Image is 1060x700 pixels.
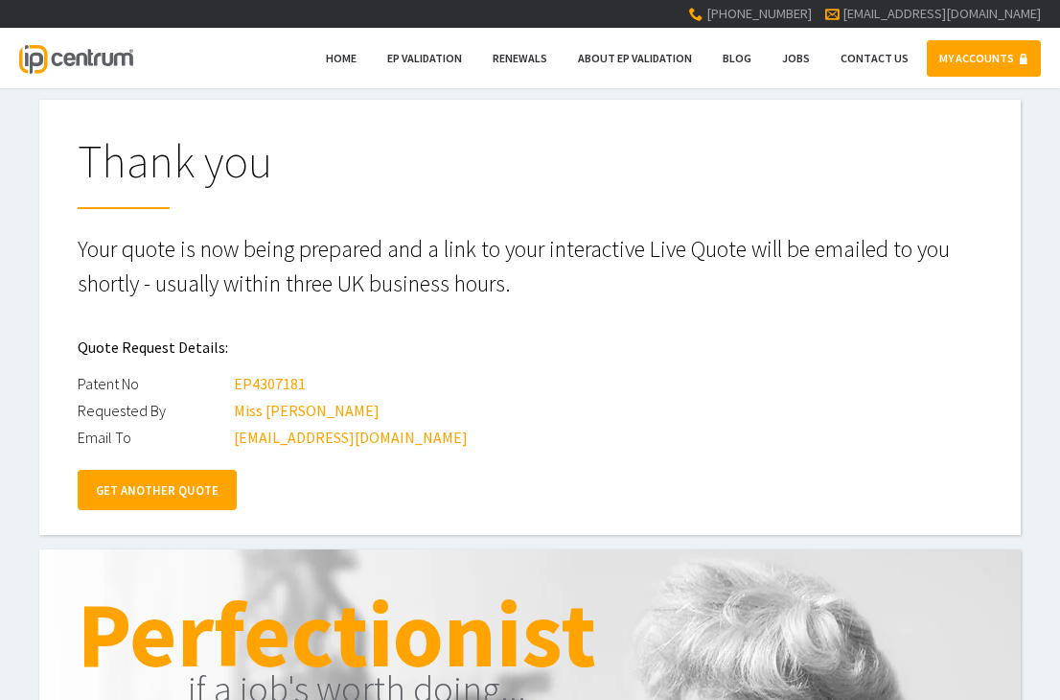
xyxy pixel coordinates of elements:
a: [EMAIL_ADDRESS][DOMAIN_NAME] [842,5,1041,22]
span: [PHONE_NUMBER] [706,5,812,22]
h2: Quote Request Details: [78,324,982,370]
h1: Perfectionist [78,588,982,680]
div: Miss [PERSON_NAME] [234,397,380,424]
a: Jobs [770,40,822,77]
a: GET ANOTHER QUOTE [78,470,237,510]
a: EP Validation [375,40,474,77]
div: Patent No [78,370,231,397]
span: Jobs [782,51,810,65]
a: Contact Us [828,40,921,77]
span: Blog [723,51,751,65]
a: About EP Validation [565,40,704,77]
h1: Thank you [78,138,982,209]
a: IP Centrum [19,28,132,88]
span: Home [326,51,357,65]
p: Your quote is now being prepared and a link to your interactive Live Quote will be emailed to you... [78,232,982,301]
a: Blog [710,40,764,77]
a: MY ACCOUNTS [927,40,1041,77]
div: EP4307181 [234,370,306,397]
a: Home [313,40,369,77]
span: Renewals [493,51,547,65]
div: [EMAIL_ADDRESS][DOMAIN_NAME] [234,424,468,451]
span: Contact Us [841,51,909,65]
span: EP Validation [387,51,462,65]
div: Email To [78,424,231,451]
div: Requested By [78,397,231,424]
span: About EP Validation [578,51,692,65]
a: Renewals [480,40,560,77]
